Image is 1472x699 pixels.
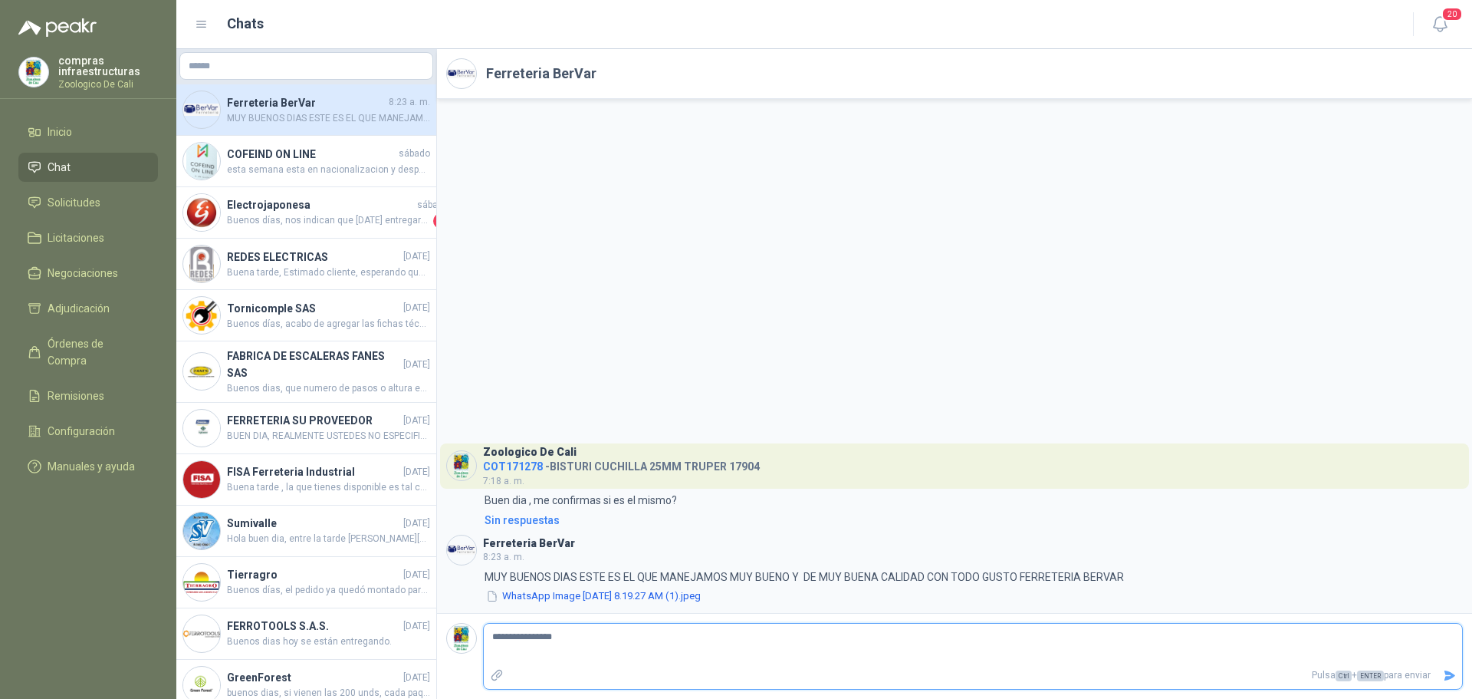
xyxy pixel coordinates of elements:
img: Company Logo [447,624,476,653]
h3: Ferreteria BerVar [483,539,575,548]
button: WhatsApp Image [DATE] 8.19.27 AM (1).jpeg [485,589,702,605]
span: Negociaciones [48,265,118,282]
p: Pulsa + para enviar [510,662,1437,689]
span: [DATE] [403,358,430,372]
img: Company Logo [447,59,476,88]
h4: Sumivalle [227,515,400,532]
img: Company Logo [183,246,220,282]
span: 2 [433,213,449,229]
img: Company Logo [183,410,220,447]
span: [DATE] [403,249,430,264]
img: Company Logo [19,58,48,87]
span: Buena tarde, Estimado cliente, esperando que se encuentre bien, los amarres que distribuimos solo... [227,265,430,280]
button: 20 [1426,11,1454,38]
img: Company Logo [447,451,476,480]
img: Logo peakr [18,18,97,37]
span: [DATE] [403,414,430,428]
img: Company Logo [447,536,476,565]
a: Remisiones [18,381,158,410]
a: Adjudicación [18,294,158,323]
img: Company Logo [183,461,220,498]
h4: FERROTOOLS S.A.S. [227,618,400,635]
span: Hola buen dia, entre la tarde [PERSON_NAME][DATE] y el dia de [DATE] te debe estar llegando. [227,532,430,546]
span: Remisiones [48,387,104,404]
img: Company Logo [183,194,220,231]
span: COT171278 [483,460,543,473]
h2: Ferreteria BerVar [486,63,596,84]
a: Negociaciones [18,259,158,288]
h4: FERRETERIA SU PROVEEDOR [227,412,400,429]
a: Company LogoCOFEIND ON LINEsábadoesta semana esta en nacionalizacion y despacho. por agotamiento ... [176,136,436,187]
a: Solicitudes [18,188,158,217]
h3: Zoologico De Cali [483,448,577,457]
a: Company LogoTornicomple SAS[DATE]Buenos días, acabo de agregar las fichas técnicas. de ambos mosq... [176,290,436,341]
p: Buen dia , me confirmas si es el mismo? [485,492,677,509]
h4: Tornicomple SAS [227,300,400,317]
span: [DATE] [403,671,430,685]
h4: REDES ELECTRICAS [227,249,400,265]
a: Manuales y ayuda [18,452,158,481]
h4: GreenForest [227,669,400,686]
h4: FISA Ferreteria Industrial [227,463,400,480]
span: [DATE] [403,619,430,634]
div: Sin respuestas [485,512,560,529]
a: Company LogoFerreteria BerVar8:23 a. m.MUY BUENOS DIAS ESTE ES EL QUE MANEJAMOS MUY BUENO Y DE MU... [176,84,436,136]
h4: FABRICA DE ESCALERAS FANES SAS [227,348,400,381]
label: Adjuntar archivos [484,662,510,689]
span: ENTER [1357,671,1384,681]
a: Company LogoFISA Ferreteria Industrial[DATE]Buena tarde , la que tienes disponible es tal cual la... [176,454,436,506]
span: Ctrl [1336,671,1352,681]
span: [DATE] [403,516,430,531]
a: Configuración [18,417,158,446]
a: Company LogoTierragro[DATE]Buenos días, el pedido ya quedó montado para entrega en la portería pr... [176,557,436,608]
span: Buenos dias, que numero de pasos o altura es la escalera, material y tipo de trabajo que realizan... [227,381,430,396]
a: Licitaciones [18,223,158,252]
p: compras infraestructuras [58,55,158,77]
span: esta semana esta en nacionalizacion y despacho. por agotamiento del inventario disponible. [227,163,430,177]
button: Enviar [1437,662,1462,689]
span: [DATE] [403,301,430,315]
a: Company LogoFERROTOOLS S.A.S.[DATE]Buenos dias hoy se están entregando. [176,608,436,660]
img: Company Logo [183,297,220,334]
span: Buenos días, nos indican que [DATE] entregaron la nevera, me podrías confirmar si efectivamente y... [227,213,430,229]
a: Company LogoREDES ELECTRICAS[DATE]Buena tarde, Estimado cliente, esperando que se encuentre bien,... [176,239,436,290]
a: Company LogoSumivalle[DATE]Hola buen dia, entre la tarde [PERSON_NAME][DATE] y el dia de [DATE] t... [176,506,436,557]
p: Zoologico De Cali [58,80,158,89]
h4: Ferreteria BerVar [227,94,386,111]
span: Configuración [48,423,115,440]
a: Órdenes de Compra [18,329,158,375]
h4: - BISTURI CUCHILLA 25MM TRUPER 17904 [483,457,760,471]
span: sábado [399,147,430,161]
span: Adjudicación [48,300,110,317]
span: Manuales y ayuda [48,458,135,475]
span: Buena tarde , la que tienes disponible es tal cual la que tengo en la foto? [227,480,430,495]
a: Company LogoElectrojaponesasábadoBuenos días, nos indican que [DATE] entregaron la nevera, me pod... [176,187,436,239]
span: Inicio [48,124,72,140]
a: Company LogoFERRETERIA SU PROVEEDOR[DATE]BUEN DIA, REALMENTE USTEDES NO ESPECIFICAN SI QUIEREN RE... [176,403,436,454]
a: Sin respuestas [481,512,1463,529]
span: [DATE] [403,465,430,480]
a: Company LogoFABRICA DE ESCALERAS FANES SAS[DATE]Buenos dias, que numero de pasos o altura es la e... [176,341,436,403]
img: Company Logo [183,91,220,128]
span: Órdenes de Compra [48,335,143,369]
span: 8:23 a. m. [483,552,524,562]
span: Buenos días, el pedido ya quedó montado para entrega en la portería principal a nombre de [PERSON... [227,583,430,598]
span: 8:23 a. m. [389,95,430,110]
img: Company Logo [183,513,220,549]
h4: Electrojaponesa [227,196,414,213]
span: MUY BUENOS DIAS ESTE ES EL QUE MANEJAMOS MUY BUENO Y DE MUY BUENA CALIDAD CON TODO GUSTO FERRETER... [227,111,430,126]
img: Company Logo [183,564,220,601]
p: MUY BUENOS DIAS ESTE ES EL QUE MANEJAMOS MUY BUENO Y DE MUY BUENA CALIDAD CON TODO GUSTO FERRETER... [485,569,1124,585]
a: Chat [18,153,158,182]
img: Company Logo [183,353,220,390]
span: 7:18 a. m. [483,476,524,486]
span: BUEN DIA, REALMENTE USTEDES NO ESPECIFICAN SI QUIEREN REDONDA O CUADRADA, YO LES COTICE CUADRADA [227,429,430,443]
span: 20 [1441,7,1463,21]
span: sábado [417,198,449,213]
a: Inicio [18,117,158,147]
img: Company Logo [183,615,220,652]
span: Chat [48,159,71,176]
img: Company Logo [183,143,220,180]
h4: Tierragro [227,566,400,583]
span: [DATE] [403,568,430,582]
